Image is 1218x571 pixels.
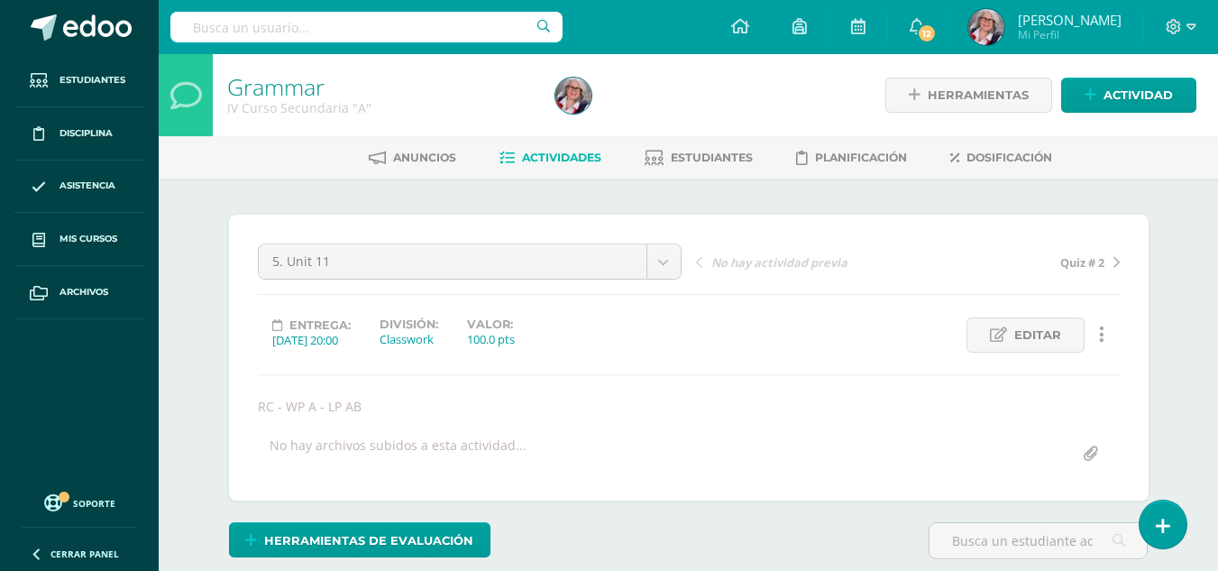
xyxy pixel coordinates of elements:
[796,143,907,172] a: Planificación
[14,107,144,161] a: Disciplina
[14,161,144,214] a: Asistencia
[170,12,563,42] input: Busca un usuario...
[645,143,753,172] a: Estudiantes
[60,285,108,299] span: Archivos
[14,266,144,319] a: Archivos
[522,151,601,164] span: Actividades
[885,78,1052,113] a: Herramientas
[227,71,325,102] a: Grammar
[711,254,847,271] span: No hay actividad previa
[60,126,113,141] span: Disciplina
[671,151,753,164] span: Estudiantes
[60,179,115,193] span: Asistencia
[272,332,351,348] div: [DATE] 20:00
[50,548,119,560] span: Cerrar panel
[60,232,117,246] span: Mis cursos
[1018,11,1122,29] span: [PERSON_NAME]
[369,143,456,172] a: Anuncios
[950,143,1052,172] a: Dosificación
[930,523,1147,558] input: Busca un estudiante aquí...
[22,490,137,514] a: Soporte
[259,244,681,279] a: 5. Unit 11
[908,253,1120,271] a: Quiz # 2
[467,331,515,347] div: 100.0 pts
[60,73,125,87] span: Estudiantes
[272,244,633,279] span: 5. Unit 11
[229,522,490,557] a: Herramientas de evaluación
[380,331,438,347] div: Classwork
[968,9,1004,45] img: d15f609fbe877e890c67bc9977e491b7.png
[14,54,144,107] a: Estudiantes
[393,151,456,164] span: Anuncios
[966,151,1052,164] span: Dosificación
[1104,78,1173,112] span: Actividad
[227,74,534,99] h1: Grammar
[380,318,438,331] label: División:
[14,213,144,266] a: Mis cursos
[815,151,907,164] span: Planificación
[1014,318,1061,352] span: Editar
[289,318,351,332] span: Entrega:
[1061,78,1196,113] a: Actividad
[555,78,591,114] img: d15f609fbe877e890c67bc9977e491b7.png
[467,318,515,331] label: Valor:
[1060,254,1104,271] span: Quiz # 2
[227,99,534,116] div: IV Curso Secundaria 'A'
[1018,27,1122,42] span: Mi Perfil
[264,524,473,557] span: Herramientas de evaluación
[928,78,1029,112] span: Herramientas
[499,143,601,172] a: Actividades
[73,497,115,510] span: Soporte
[251,398,1127,415] div: RC - WP A - LP AB
[270,437,527,472] div: No hay archivos subidos a esta actividad...
[917,23,937,43] span: 12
